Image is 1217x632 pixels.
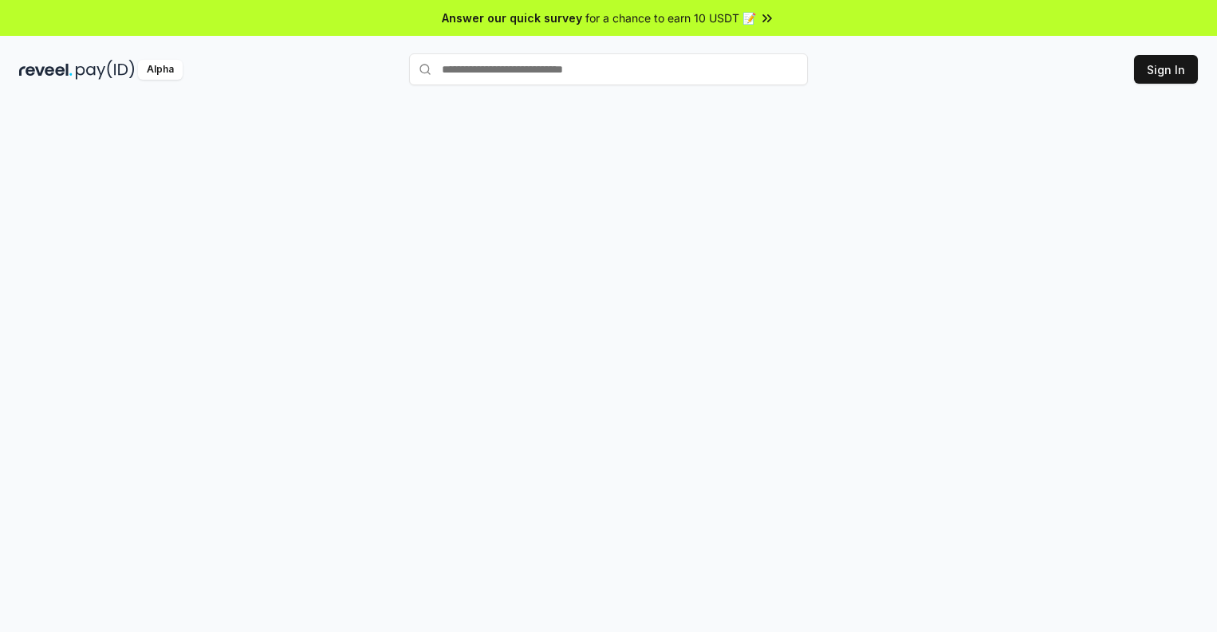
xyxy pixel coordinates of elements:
[19,60,73,80] img: reveel_dark
[138,60,183,80] div: Alpha
[76,60,135,80] img: pay_id
[585,10,756,26] span: for a chance to earn 10 USDT 📝
[1134,55,1198,84] button: Sign In
[442,10,582,26] span: Answer our quick survey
